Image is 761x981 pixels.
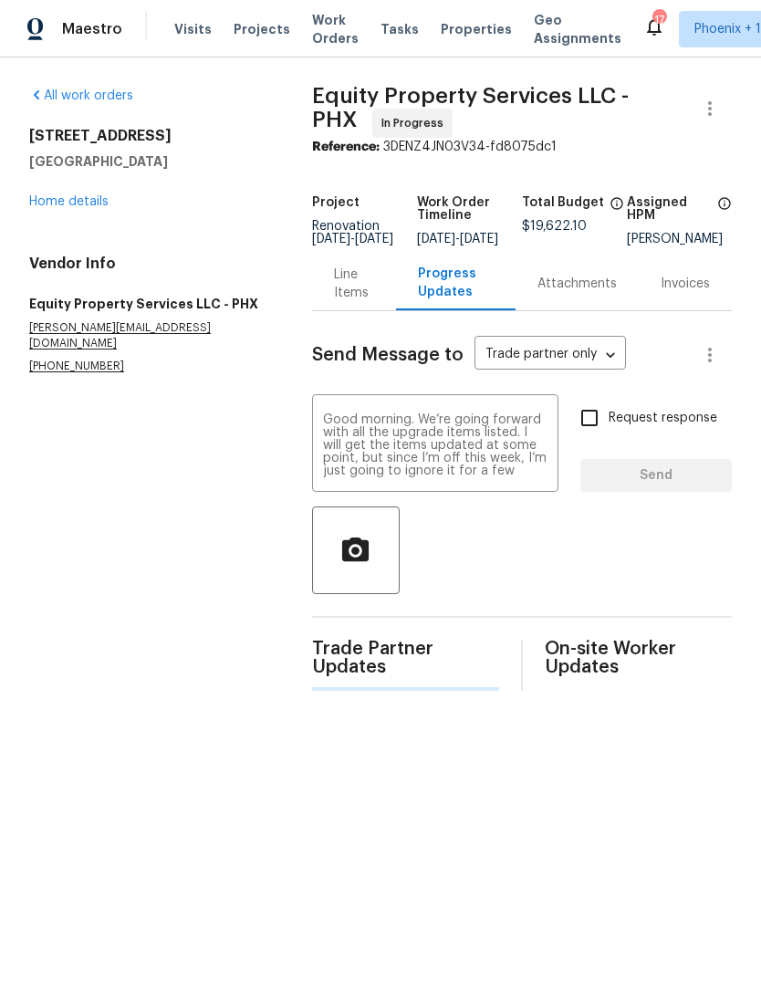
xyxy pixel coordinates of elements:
b: Reference: [312,141,380,153]
span: Properties [441,20,512,38]
span: [DATE] [312,233,350,245]
span: On-site Worker Updates [545,640,732,676]
span: [DATE] [460,233,498,245]
div: Trade partner only [474,340,626,370]
span: The hpm assigned to this work order. [717,196,732,233]
span: - [312,233,393,245]
span: Trade Partner Updates [312,640,499,676]
h5: Assigned HPM [627,196,712,222]
div: [PERSON_NAME] [627,233,732,245]
div: Line Items [334,266,374,302]
chrome_annotation: [PERSON_NAME][EMAIL_ADDRESS][DOMAIN_NAME] [29,322,211,350]
span: Maestro [62,20,122,38]
h4: Vendor Info [29,255,268,273]
h2: [STREET_ADDRESS] [29,127,268,145]
div: 17 [652,11,665,29]
textarea: Good morning. We’re going forward with all the upgrade items listed. I will get the items updated... [323,413,547,477]
span: Tasks [380,23,419,36]
span: - [417,233,498,245]
h5: [GEOGRAPHIC_DATA] [29,152,268,171]
span: The total cost of line items that have been proposed by Opendoor. This sum includes line items th... [610,196,624,220]
span: Equity Property Services LLC - PHX [312,85,629,130]
span: [DATE] [355,233,393,245]
span: Renovation [312,220,393,245]
a: All work orders [29,89,133,102]
span: [DATE] [417,233,455,245]
span: In Progress [381,114,451,132]
h5: Work Order Timeline [417,196,522,222]
span: Visits [174,20,212,38]
span: Work Orders [312,11,359,47]
div: Invoices [661,275,710,293]
span: Projects [234,20,290,38]
span: Request response [609,409,717,428]
h5: Equity Property Services LLC - PHX [29,295,268,313]
chrome_annotation: [PHONE_NUMBER] [29,360,124,372]
h5: Project [312,196,360,209]
div: 3DENZ4JN03V34-fd8075dc1 [312,138,732,156]
span: Phoenix + 1 [694,20,761,38]
span: Send Message to [312,346,464,364]
div: Attachments [537,275,617,293]
span: Geo Assignments [534,11,621,47]
a: Home details [29,195,109,208]
h5: Total Budget [522,196,604,209]
div: Progress Updates [418,265,494,301]
span: $19,622.10 [522,220,587,233]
